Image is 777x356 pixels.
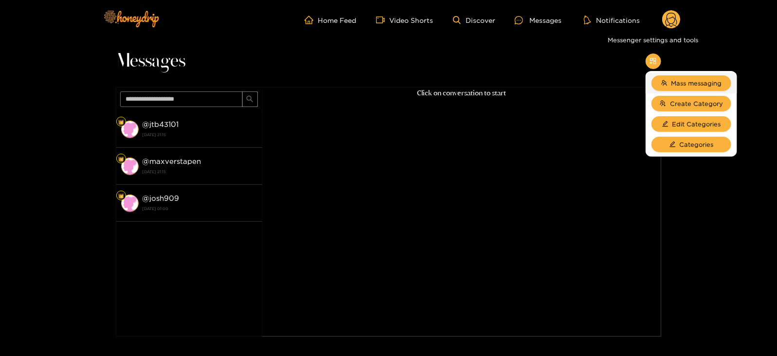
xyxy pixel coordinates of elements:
[515,15,561,26] div: Messages
[143,157,201,165] strong: @ maxverstapen
[242,91,258,107] button: search
[118,156,124,162] img: Fan Level
[262,88,661,99] p: Click on conversation to start
[121,158,139,175] img: conversation
[143,167,257,176] strong: [DATE] 21:15
[376,16,434,24] a: Video Shorts
[121,195,139,212] img: conversation
[376,16,390,24] span: video-camera
[604,32,702,48] div: Messenger settings and tools
[305,16,357,24] a: Home Feed
[646,53,661,69] button: appstore-add
[118,193,124,199] img: Fan Level
[650,57,657,66] span: appstore-add
[305,16,318,24] span: home
[581,15,643,25] button: Notifications
[246,95,253,104] span: search
[143,120,179,128] strong: @ jtb43101
[118,119,124,125] img: Fan Level
[121,121,139,138] img: conversation
[143,194,180,202] strong: @ josh909
[453,16,495,24] a: Discover
[143,204,257,213] strong: [DATE] 01:00
[116,50,186,73] span: Messages
[143,130,257,139] strong: [DATE] 21:15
